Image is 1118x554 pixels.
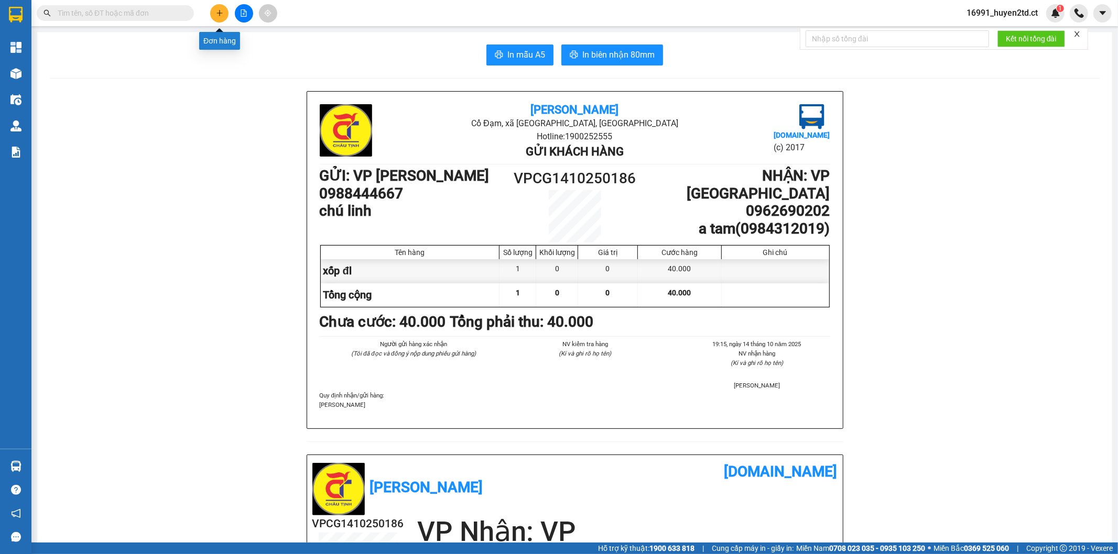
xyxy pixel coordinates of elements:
[58,7,181,19] input: Tìm tên, số ĐT hoặc mã đơn
[668,289,691,297] span: 40.000
[320,202,511,220] h1: chú linh
[516,289,520,297] span: 1
[687,167,830,202] b: NHẬN : VP [GEOGRAPHIC_DATA]
[731,359,783,367] i: (Kí và ghi rõ họ tên)
[450,313,594,330] b: Tổng phải thu: 40.000
[774,141,830,154] li: (c) 2017
[559,350,611,357] i: (Kí và ghi rõ họ tên)
[1098,8,1108,18] span: caret-down
[486,45,553,65] button: printerIn mẫu A5
[799,104,824,129] img: logo.jpg
[500,259,536,283] div: 1
[264,9,272,17] span: aim
[320,313,446,330] b: Chưa cước : 40.000
[539,248,575,257] div: Khối lượng
[598,542,694,554] span: Hỗ trợ kỹ thuật:
[712,542,794,554] span: Cung cấp máy in - giấy in:
[321,259,500,283] div: xốp đl
[928,546,931,550] span: ⚪️
[11,532,21,542] span: message
[312,515,404,533] h2: VPCG1410250186
[405,117,745,130] li: Cổ Đạm, xã [GEOGRAPHIC_DATA], [GEOGRAPHIC_DATA]
[561,45,663,65] button: printerIn biên nhận 80mm
[526,145,624,158] b: Gửi khách hàng
[10,42,21,53] img: dashboard-icon
[1093,4,1112,23] button: caret-down
[323,248,497,257] div: Tên hàng
[1006,33,1057,45] span: Kết nối tổng đài
[320,400,830,409] p: [PERSON_NAME]
[351,350,476,357] i: (Tôi đã đọc và đồng ý nộp dung phiếu gửi hàng)
[1060,545,1067,552] span: copyright
[512,339,658,349] li: NV kiểm tra hàng
[641,248,718,257] div: Cước hàng
[806,30,989,47] input: Nhập số tổng đài
[511,167,639,190] h1: VPCG1410250186
[9,7,23,23] img: logo-vxr
[724,248,827,257] div: Ghi chú
[10,147,21,158] img: solution-icon
[536,259,578,283] div: 0
[312,463,365,515] img: logo.jpg
[210,4,229,23] button: plus
[1017,542,1018,554] span: |
[10,68,21,79] img: warehouse-icon
[44,9,51,17] span: search
[502,248,533,257] div: Số lượng
[683,381,830,390] li: [PERSON_NAME]
[606,289,610,297] span: 0
[796,542,925,554] span: Miền Nam
[638,202,830,220] h1: 0962690202
[570,50,578,60] span: printer
[259,4,277,23] button: aim
[934,542,1009,554] span: Miền Bắc
[10,120,21,131] img: warehouse-icon
[370,479,483,496] b: [PERSON_NAME]
[1058,5,1062,12] span: 1
[638,220,830,238] h1: a tam(0984312019)
[702,542,704,554] span: |
[683,349,830,358] li: NV nhận hàng
[320,391,830,409] div: Quy định nhận/gửi hàng :
[98,39,438,52] li: Hotline: 1900252555
[320,104,372,157] img: logo.jpg
[235,4,253,23] button: file-add
[507,48,545,61] span: In mẫu A5
[1051,8,1060,18] img: icon-new-feature
[724,463,838,480] b: [DOMAIN_NAME]
[1074,8,1084,18] img: phone-icon
[555,289,559,297] span: 0
[649,544,694,552] strong: 1900 633 818
[11,508,21,518] span: notification
[216,9,223,17] span: plus
[320,185,511,203] h1: 0988444667
[829,544,925,552] strong: 0708 023 035 - 0935 103 250
[240,9,247,17] span: file-add
[323,289,372,301] span: Tổng cộng
[997,30,1065,47] button: Kết nối tổng đài
[11,485,21,495] span: question-circle
[10,94,21,105] img: warehouse-icon
[13,13,66,65] img: logo.jpg
[638,259,721,283] div: 40.000
[1057,5,1064,12] sup: 1
[495,50,503,60] span: printer
[774,131,830,139] b: [DOMAIN_NAME]
[581,248,635,257] div: Giá trị
[683,339,830,349] li: 19:15, ngày 14 tháng 10 năm 2025
[958,6,1046,19] span: 16991_huyen2td.ct
[320,167,490,184] b: GỬI : VP [PERSON_NAME]
[405,130,745,143] li: Hotline: 1900252555
[98,26,438,39] li: Cổ Đạm, xã [GEOGRAPHIC_DATA], [GEOGRAPHIC_DATA]
[13,76,183,93] b: GỬI : VP [PERSON_NAME]
[530,103,618,116] b: [PERSON_NAME]
[578,259,638,283] div: 0
[1073,30,1081,38] span: close
[964,544,1009,552] strong: 0369 525 060
[10,461,21,472] img: warehouse-icon
[341,339,487,349] li: Người gửi hàng xác nhận
[582,48,655,61] span: In biên nhận 80mm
